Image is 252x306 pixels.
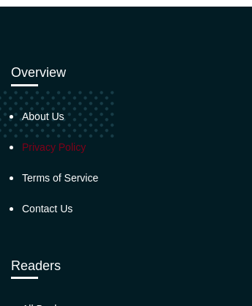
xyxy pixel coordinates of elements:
[22,111,64,122] a: About Us
[11,258,241,275] h3: Readers
[22,203,73,214] a: Contact Us
[22,172,98,184] a: Terms of Service
[11,65,241,81] h3: Overview
[22,141,86,153] a: Privacy Policy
